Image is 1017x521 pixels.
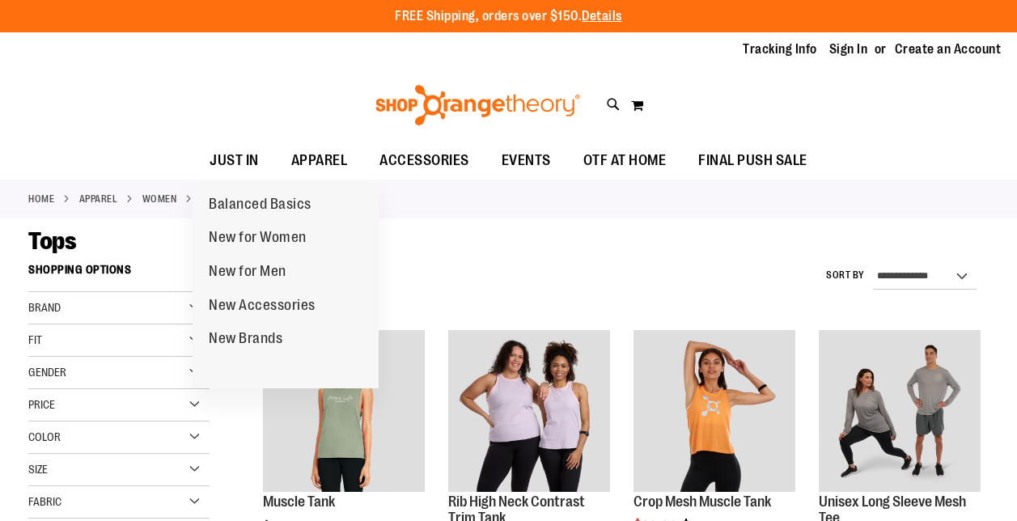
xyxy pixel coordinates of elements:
[379,142,469,179] span: ACCESSORIES
[209,263,286,283] span: New for Men
[28,256,210,292] strong: Shopping Options
[502,142,551,179] span: EVENTS
[209,297,316,317] span: New Accessories
[79,192,118,206] a: APPAREL
[28,495,61,508] span: Fabric
[28,192,54,206] a: Home
[142,192,177,206] a: WOMEN
[582,9,622,23] a: Details
[373,85,583,125] img: Shop Orangetheory
[634,493,771,510] a: Crop Mesh Muscle Tank
[819,330,981,492] img: Unisex Long Sleeve Mesh Tee primary image
[28,463,48,476] span: Size
[448,330,610,494] a: Rib Tank w/ Contrast Binding primary image
[28,398,55,411] span: Price
[28,227,76,255] span: Tops
[209,330,282,350] span: New Brands
[826,269,865,282] label: Sort By
[698,142,807,179] span: FINAL PUSH SALE
[209,229,307,249] span: New for Women
[263,493,335,510] a: Muscle Tank
[819,330,981,494] a: Unisex Long Sleeve Mesh Tee primary image
[634,330,795,494] a: Crop Mesh Muscle Tank primary image
[28,430,61,443] span: Color
[395,7,622,26] p: FREE Shipping, orders over $150.
[263,330,425,494] a: Muscle TankNEW
[583,142,667,179] span: OTF AT HOME
[829,40,868,58] a: Sign In
[210,142,259,179] span: JUST IN
[743,40,817,58] a: Tracking Info
[895,40,1002,58] a: Create an Account
[28,366,66,379] span: Gender
[263,330,425,492] img: Muscle Tank
[448,330,610,492] img: Rib Tank w/ Contrast Binding primary image
[28,301,61,314] span: Brand
[291,142,348,179] span: APPAREL
[28,333,42,346] span: Fit
[634,330,795,492] img: Crop Mesh Muscle Tank primary image
[209,196,311,216] span: Balanced Basics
